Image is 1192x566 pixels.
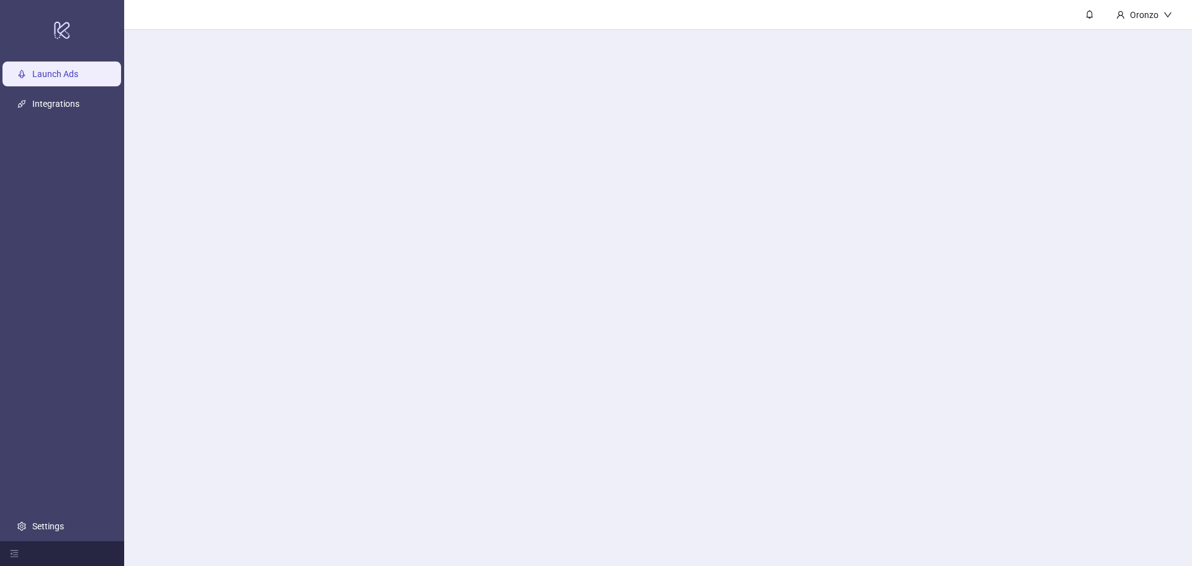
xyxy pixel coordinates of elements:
[1085,10,1094,19] span: bell
[1116,11,1125,19] span: user
[32,69,78,79] a: Launch Ads
[10,549,19,558] span: menu-fold
[1163,11,1172,19] span: down
[32,99,79,109] a: Integrations
[32,521,64,531] a: Settings
[1125,8,1163,22] div: Oronzo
